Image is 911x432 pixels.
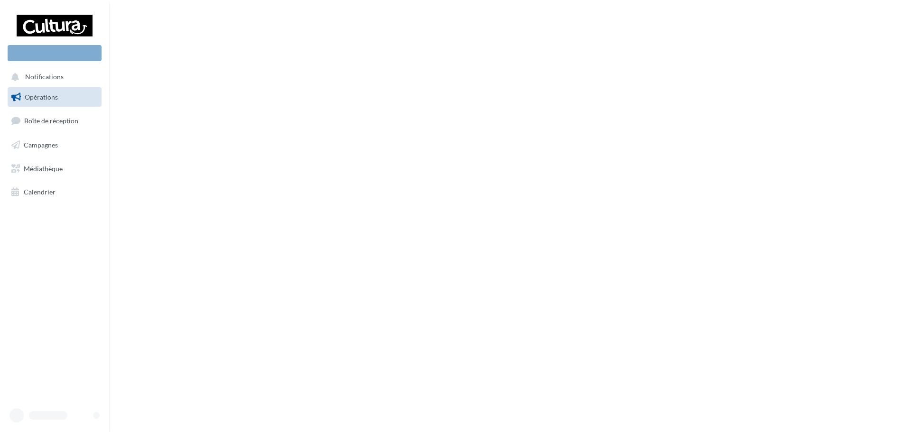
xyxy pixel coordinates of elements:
a: Opérations [6,87,103,107]
span: Notifications [25,73,64,81]
span: Médiathèque [24,164,63,172]
div: Nouvelle campagne [8,45,102,61]
a: Calendrier [6,182,103,202]
a: Campagnes [6,135,103,155]
a: Boîte de réception [6,110,103,131]
span: Opérations [25,93,58,101]
span: Campagnes [24,141,58,149]
span: Calendrier [24,188,56,196]
a: Médiathèque [6,159,103,179]
span: Boîte de réception [24,117,78,125]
